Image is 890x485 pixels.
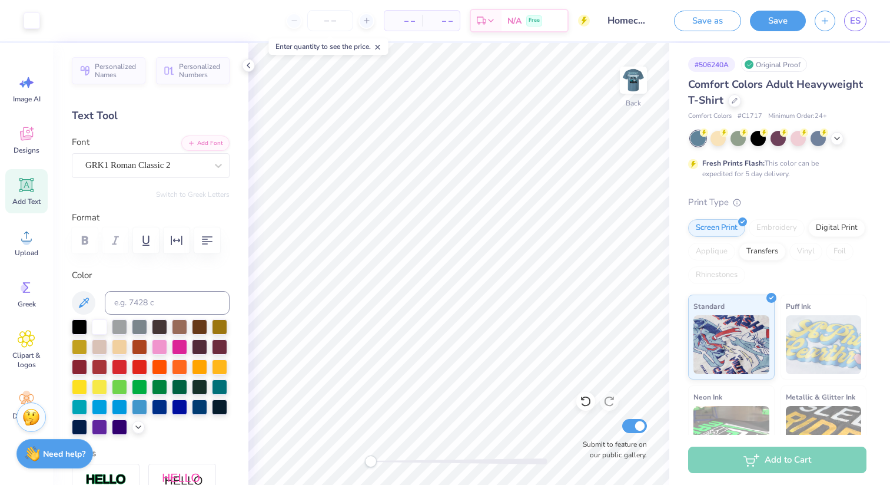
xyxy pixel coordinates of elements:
span: Free [529,17,540,25]
img: Back [622,68,645,92]
span: # C1717 [738,111,762,121]
label: Font [72,136,89,149]
span: Decorate [12,411,41,421]
button: Personalized Names [72,57,145,84]
span: Personalized Numbers [179,62,222,79]
div: Enter quantity to see the price. [269,38,388,55]
div: This color can be expedited for 5 day delivery. [702,158,847,179]
div: Back [626,98,641,108]
button: Save [750,11,806,31]
div: # 506240A [688,57,735,72]
span: Neon Ink [693,391,722,403]
span: Standard [693,300,725,312]
button: Save as [674,11,741,31]
span: – – [429,15,453,27]
div: Embroidery [749,219,805,237]
span: Upload [15,248,38,258]
span: Minimum Order: 24 + [768,111,827,121]
img: Neon Ink [693,406,769,465]
div: Accessibility label [365,456,377,467]
span: – – [391,15,415,27]
div: Digital Print [808,219,865,237]
span: N/A [507,15,522,27]
span: Designs [14,146,39,155]
button: Personalized Numbers [156,57,230,84]
label: Submit to feature on our public gallery. [576,439,647,460]
strong: Fresh Prints Flash: [702,159,765,168]
button: Add Font [181,136,230,151]
span: Add Text [12,197,41,206]
div: Applique [688,243,735,260]
span: Metallic & Glitter Ink [786,391,855,403]
div: Foil [826,243,854,260]
div: Text Tool [72,108,230,124]
label: Color [72,269,230,282]
div: Screen Print [688,219,745,237]
div: Transfers [739,243,786,260]
span: Puff Ink [786,300,811,312]
img: Puff Ink [786,315,862,374]
a: ES [844,11,866,31]
strong: Need help? [43,448,85,460]
span: Comfort Colors [688,111,732,121]
label: Format [72,211,230,225]
span: Image AI [13,94,41,104]
input: Untitled Design [599,9,656,32]
img: Standard [693,315,769,374]
span: Greek [18,299,36,309]
img: Metallic & Glitter Ink [786,406,862,465]
span: ES [850,14,861,28]
div: Original Proof [741,57,807,72]
span: Clipart & logos [7,351,46,369]
input: e.g. 7428 c [105,291,230,315]
input: – – [307,10,353,31]
div: Vinyl [789,243,822,260]
button: Switch to Greek Letters [156,190,230,199]
span: Comfort Colors Adult Heavyweight T-Shirt [688,77,863,107]
span: Personalized Names [95,62,138,79]
div: Rhinestones [688,266,745,284]
div: Print Type [688,196,866,209]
